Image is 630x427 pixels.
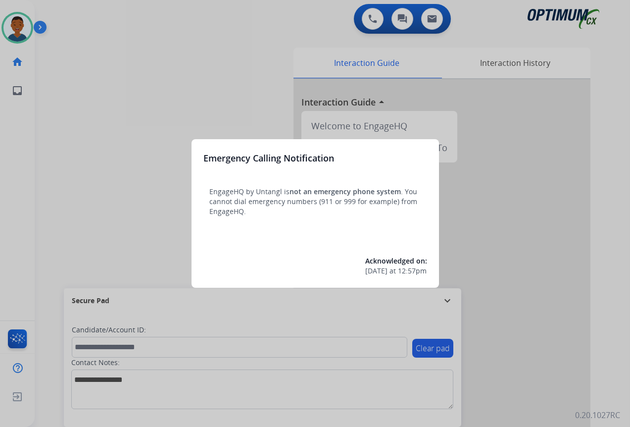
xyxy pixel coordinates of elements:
[365,266,427,276] div: at
[575,409,620,421] p: 0.20.1027RC
[290,187,401,196] span: not an emergency phone system
[203,151,334,165] h3: Emergency Calling Notification
[209,187,421,216] p: EngageHQ by Untangl is . You cannot dial emergency numbers (911 or 999 for example) from EngageHQ.
[365,256,427,266] span: Acknowledged on:
[398,266,427,276] span: 12:57pm
[365,266,388,276] span: [DATE]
